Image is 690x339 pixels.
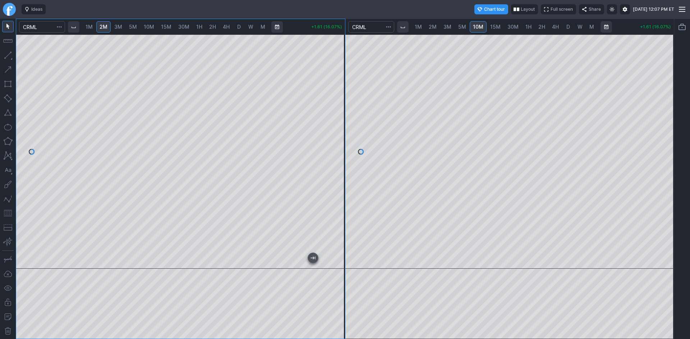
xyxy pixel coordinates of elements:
button: XABCD [2,150,14,161]
span: M [589,24,594,30]
button: Remove all drawings [2,325,14,337]
span: 2M [429,24,437,30]
a: D [562,21,574,33]
span: D [566,24,570,30]
button: Drawing mode: Single [2,254,14,265]
button: Arrow [2,64,14,75]
input: Search [19,21,65,33]
span: 2H [209,24,216,30]
span: 15M [490,24,501,30]
a: Finviz.com [3,3,16,16]
span: [DATE] 12:07 PM ET [633,6,674,13]
a: 2H [535,21,548,33]
p: +1.61 (16.07%) [640,25,671,29]
a: 2H [206,21,219,33]
button: Chart tour [474,4,508,14]
a: 1H [193,21,206,33]
span: 30M [178,24,189,30]
span: M [261,24,265,30]
button: Jump to the most recent bar [308,253,318,263]
a: W [574,21,586,33]
a: 15M [487,21,504,33]
button: Text [2,164,14,176]
span: W [248,24,253,30]
a: M [586,21,598,33]
a: 4H [549,21,562,33]
button: Polygon [2,136,14,147]
button: Triangle [2,107,14,118]
span: 4H [552,24,559,30]
span: Chart tour [484,6,505,13]
button: Brush [2,179,14,190]
button: Layout [511,4,538,14]
button: Elliott waves [2,193,14,204]
button: Interval [68,21,79,33]
span: 1M [86,24,93,30]
button: Interval [397,21,409,33]
span: 30M [507,24,519,30]
button: Drawings autosave: Off [2,268,14,279]
span: 5M [129,24,137,30]
span: 1M [415,24,422,30]
a: D [233,21,245,33]
button: Rotated rectangle [2,93,14,104]
span: 1H [196,24,202,30]
span: 3M [114,24,122,30]
a: 1H [522,21,535,33]
button: Anchored VWAP [2,236,14,248]
a: 2M [425,21,440,33]
a: 4H [220,21,233,33]
button: Ideas [22,4,46,14]
button: Rectangle [2,78,14,90]
span: 10M [144,24,154,30]
button: Range [271,21,283,33]
a: 1M [411,21,425,33]
button: Add note [2,311,14,322]
a: W [245,21,257,33]
span: 4H [223,24,230,30]
button: Portfolio watchlist [676,21,688,33]
button: Ellipse [2,121,14,133]
button: Line [2,50,14,61]
a: 30M [175,21,193,33]
input: Search [348,21,394,33]
a: M [257,21,268,33]
span: 2M [100,24,107,30]
a: 5M [126,21,140,33]
button: Position [2,222,14,233]
a: 15M [158,21,175,33]
span: 1H [525,24,532,30]
button: Lock drawings [2,297,14,308]
span: Share [589,6,601,13]
button: Toggle light mode [607,4,617,14]
span: Ideas [31,6,42,13]
button: Range [601,21,612,33]
span: Layout [521,6,535,13]
span: 5M [458,24,466,30]
button: Search [383,21,394,33]
a: 3M [440,21,455,33]
span: Full screen [551,6,573,13]
button: Measure [2,35,14,47]
span: 15M [161,24,171,30]
button: Mouse [2,21,14,32]
span: 10M [473,24,483,30]
button: Full screen [541,4,576,14]
span: D [237,24,241,30]
a: 30M [504,21,522,33]
a: 10M [470,21,487,33]
a: 1M [82,21,96,33]
span: 2H [538,24,545,30]
p: +1.61 (16.07%) [311,25,342,29]
span: 3M [443,24,451,30]
button: Search [54,21,64,33]
button: Hide drawings [2,282,14,294]
a: 2M [96,21,111,33]
button: Settings [620,4,630,14]
button: Share [579,4,604,14]
a: 3M [111,21,125,33]
a: 10M [141,21,157,33]
a: 5M [455,21,469,33]
span: W [578,24,583,30]
button: Fibonacci retracements [2,207,14,219]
